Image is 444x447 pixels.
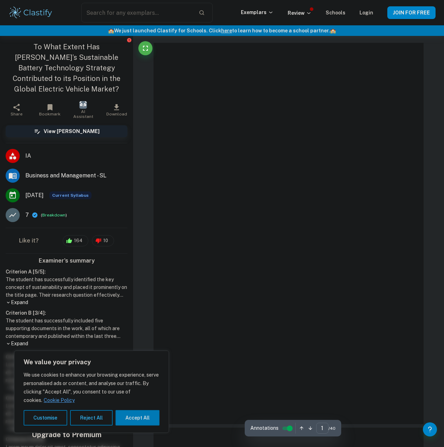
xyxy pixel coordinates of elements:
h1: The student has successfully included five supporting documents in the work, all of which are con... [6,317,127,340]
button: Help and Feedback [423,422,437,436]
p: Exemplars [241,8,274,16]
h6: Examiner's summary [3,257,130,265]
a: Schools [326,10,345,15]
button: Report issue [126,37,132,43]
button: Fullscreen [138,41,152,55]
span: / 40 [329,425,336,432]
p: Expand [6,299,127,306]
h5: Upgrade to Premium [18,429,115,440]
span: Business and Management - SL [25,171,127,180]
div: This exemplar is based on the current syllabus. Feel free to refer to it for inspiration/ideas wh... [49,191,92,199]
span: IA [25,152,127,160]
button: Reject All [70,410,113,426]
img: AI Assistant [79,101,87,109]
span: Bookmark [39,112,61,117]
h1: To What Extent Has [PERSON_NAME]’s Sustainable Battery Technology Strategy Contributed to its Pos... [6,42,127,94]
span: 🏫 [108,28,114,33]
button: Customise [24,410,67,426]
p: Expand [6,340,127,347]
span: Share [11,112,23,117]
button: Download [100,100,133,120]
p: 7 [25,211,29,219]
h6: Criterion B [ 3 / 4 ]: [6,309,127,317]
h6: We just launched Clastify for Schools. Click to learn how to become a school partner. [1,27,443,34]
p: We value your privacy [24,358,160,366]
button: JOIN FOR FREE [387,6,436,19]
span: ( ) [41,212,67,219]
div: We value your privacy [14,351,169,433]
img: Clastify logo [8,6,53,20]
span: AI Assistant [71,109,96,119]
a: Cookie Policy [43,397,75,403]
input: Search for any exemplars... [81,3,193,23]
span: Current Syllabus [49,191,92,199]
span: [DATE] [25,191,44,200]
button: Breakdown [42,212,65,218]
div: 164 [63,235,88,246]
span: 164 [70,237,86,244]
h1: The student has successfully identified the key concept of sustainability and placed it prominent... [6,276,127,299]
button: View [PERSON_NAME] [6,125,127,137]
span: 🏫 [330,28,336,33]
p: We use cookies to enhance your browsing experience, serve personalised ads or content, and analys... [24,371,160,404]
span: 10 [99,237,112,244]
h6: Like it? [19,237,39,245]
a: here [221,28,232,33]
p: Review [288,9,312,17]
h6: Criterion A [ 5 / 5 ]: [6,268,127,276]
a: Login [359,10,373,15]
button: Accept All [115,410,160,426]
div: 10 [92,235,114,246]
button: Bookmark [33,100,67,120]
span: Download [106,112,127,117]
span: Annotations [250,424,279,432]
h6: View [PERSON_NAME] [44,127,100,135]
button: AI Assistant [67,100,100,120]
